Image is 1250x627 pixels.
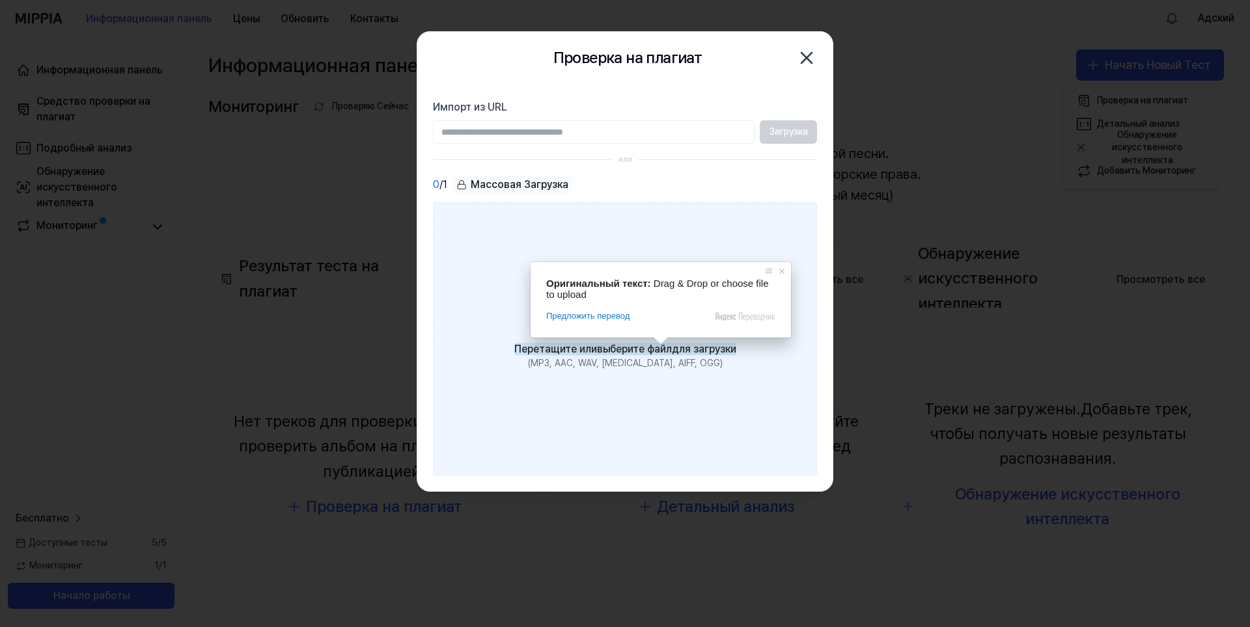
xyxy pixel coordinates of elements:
ya-tr-span: Импорт из URL [433,101,507,113]
ya-tr-span: для загрузки [672,343,736,355]
ya-tr-span: Массовая Загрузка [471,177,568,193]
span: 0 [433,177,439,193]
ya-tr-span: или [618,155,632,164]
div: / 1 [433,176,447,194]
ya-tr-span: Проверка на плагиат [553,48,702,67]
ya-tr-span: (MP3, AAC, WAV, [MEDICAL_DATA], AIFF, OGG) [528,358,723,368]
button: Массовая Загрузка [452,176,572,194]
ya-tr-span: выберите файл [597,343,672,355]
ya-tr-span: Перетащите или [514,343,597,355]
